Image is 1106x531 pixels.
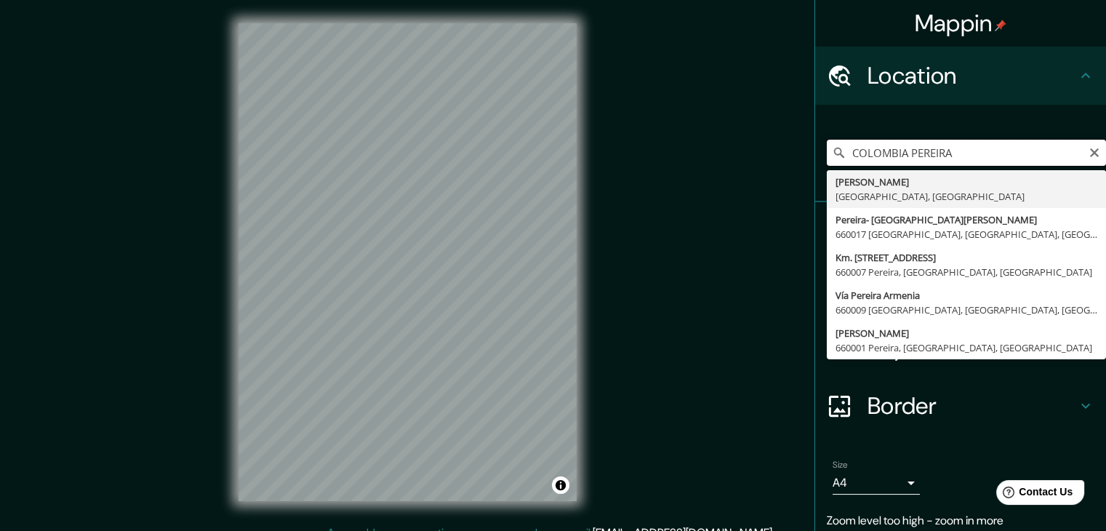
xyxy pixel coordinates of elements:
div: Km. [STREET_ADDRESS] [835,250,1097,265]
canvas: Map [239,23,577,501]
h4: Layout [867,333,1077,362]
div: [PERSON_NAME] [835,326,1097,340]
div: Pereira- [GEOGRAPHIC_DATA][PERSON_NAME] [835,212,1097,227]
h4: Mappin [915,9,1007,38]
h4: Location [867,61,1077,90]
div: Pins [815,202,1106,260]
div: Style [815,260,1106,319]
div: 660001 Pereira, [GEOGRAPHIC_DATA], [GEOGRAPHIC_DATA] [835,340,1097,355]
div: Border [815,377,1106,435]
div: A4 [833,471,920,495]
div: [PERSON_NAME] [835,175,1097,189]
div: 660007 Pereira, [GEOGRAPHIC_DATA], [GEOGRAPHIC_DATA] [835,265,1097,279]
button: Toggle attribution [552,476,569,494]
div: 660017 [GEOGRAPHIC_DATA], [GEOGRAPHIC_DATA], [GEOGRAPHIC_DATA] [835,227,1097,241]
label: Size [833,459,848,471]
div: Layout [815,319,1106,377]
div: [GEOGRAPHIC_DATA], [GEOGRAPHIC_DATA] [835,189,1097,204]
img: pin-icon.png [995,20,1006,31]
button: Clear [1089,145,1100,159]
div: 660009 [GEOGRAPHIC_DATA], [GEOGRAPHIC_DATA], [GEOGRAPHIC_DATA] [835,303,1097,317]
iframe: Help widget launcher [977,474,1090,515]
p: Zoom level too high - zoom in more [827,512,1094,530]
h4: Border [867,391,1077,420]
input: Pick your city or area [827,140,1106,166]
div: Location [815,47,1106,105]
div: Vía Pereira Armenia [835,288,1097,303]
